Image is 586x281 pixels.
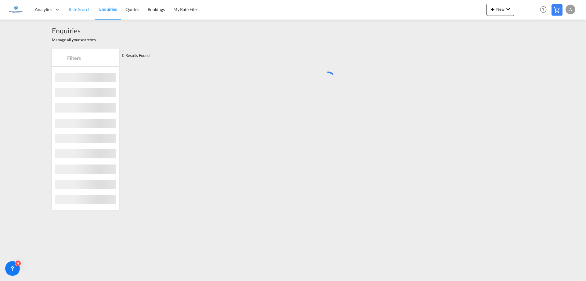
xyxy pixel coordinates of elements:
[173,7,198,12] span: My Rate Files
[489,6,496,13] md-icon: icon-plus 400-fg
[52,37,96,43] span: Manage all your searches
[69,7,91,12] span: Rate Search
[148,7,165,12] span: Bookings
[489,7,512,12] span: New
[505,6,512,13] md-icon: icon-chevron-down
[538,4,552,15] div: Help
[99,6,117,12] span: Enquiries
[538,4,548,15] span: Help
[67,55,113,61] span: Filters
[52,26,96,35] span: Enquiries
[125,7,139,12] span: Quotes
[566,5,575,14] div: A
[9,3,23,17] img: e1326340b7c511ef854e8d6a806141ad.jpg
[487,4,514,16] button: icon-plus 400-fgNewicon-chevron-down
[35,6,52,13] span: Analytics
[122,49,150,62] div: 0 Results Found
